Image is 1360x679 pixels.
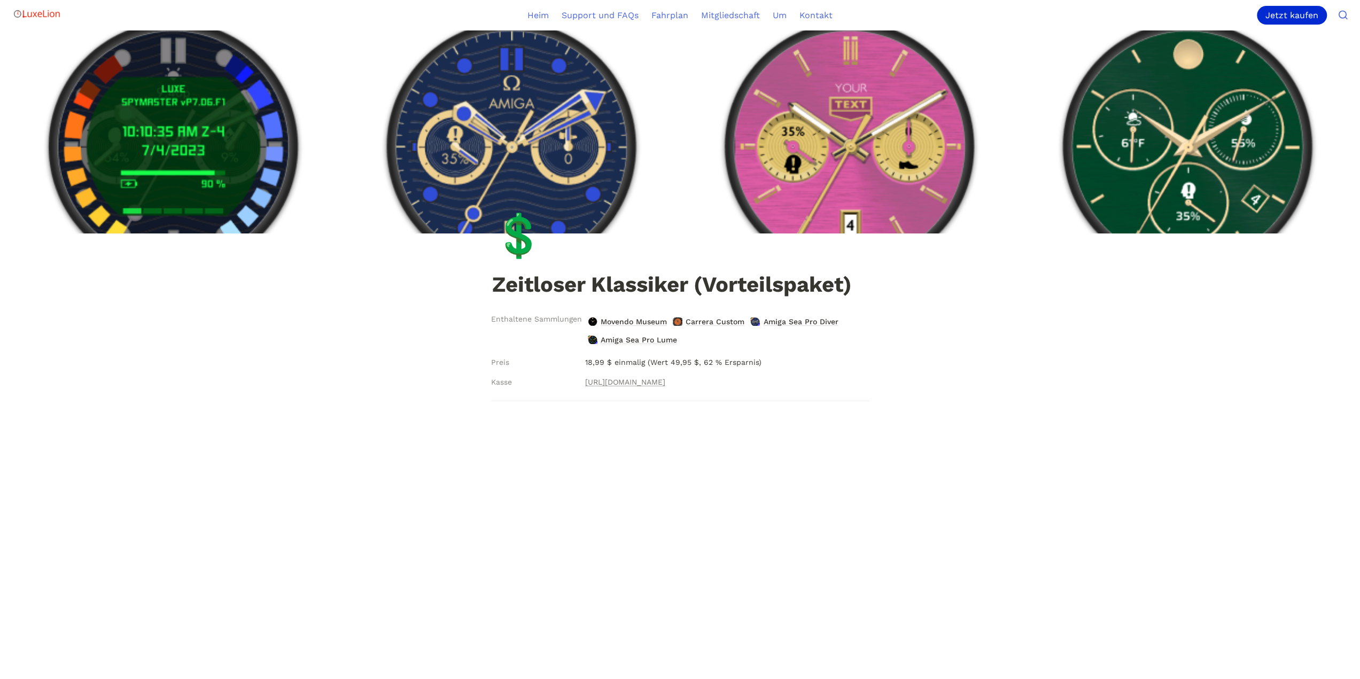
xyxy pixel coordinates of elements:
[562,10,639,20] font: Support und FAQs
[491,358,509,366] font: Preis
[585,378,665,386] font: [URL][DOMAIN_NAME]
[773,10,787,20] font: Um
[585,313,670,330] a: Movendo MuseumMovendo Museum
[585,376,665,388] a: [URL][DOMAIN_NAME]
[651,10,688,20] font: Fahrplan
[585,358,761,366] font: 18,99 $ einmalig (Wert 49,95 $, 62 % Ersparnis)
[799,10,833,20] font: Kontakt
[764,317,838,326] font: Amiga Sea Pro Diver
[588,317,597,326] img: Movendo Museum
[748,313,841,330] a: Amiga Sea Pro DiverAmiga Sea Pro Diver
[750,317,760,326] img: Amiga Sea Pro Diver
[491,378,512,386] font: Kasse
[670,313,748,330] a: Carrera CustomCarrera Custom
[673,317,682,326] img: Carrera Custom
[601,317,667,326] font: Movendo Museum
[527,10,549,20] font: Heim
[1265,10,1318,20] font: Jetzt kaufen
[686,317,744,326] font: Carrera Custom
[493,211,545,260] font: 💲
[13,3,61,25] img: Logo
[585,331,680,348] a: Amiga Sea Pro LumeAmiga Sea Pro Lume
[701,10,760,20] font: Mitgliedschaft
[588,335,597,344] img: Amiga Sea Pro Lume
[491,315,582,323] font: Enthaltene Sammlungen
[492,272,852,297] font: Zeitloser Klassiker (Vorteilspaket)
[601,335,677,344] font: Amiga Sea Pro Lume
[1257,6,1331,25] a: Jetzt kaufen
